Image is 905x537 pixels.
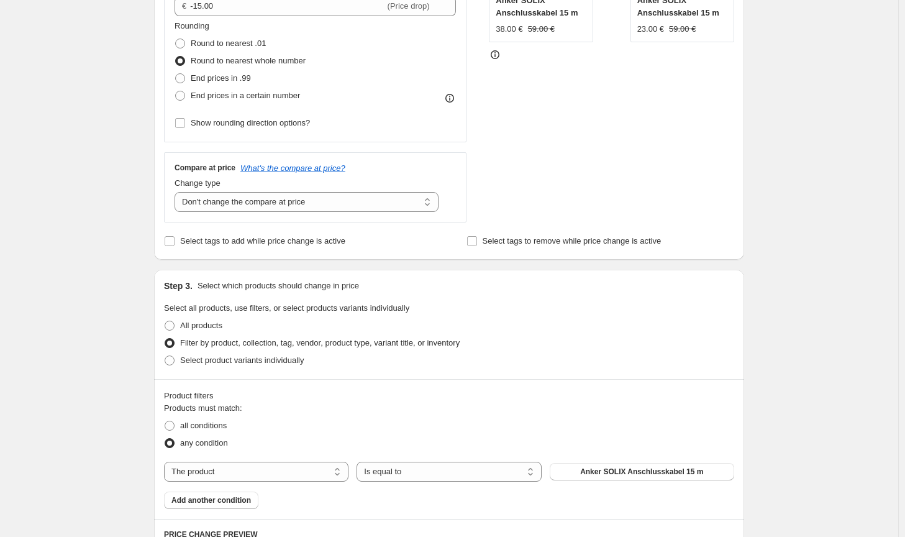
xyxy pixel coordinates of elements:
[164,390,734,402] div: Product filters
[180,321,222,330] span: All products
[171,495,251,505] span: Add another condition
[164,403,242,413] span: Products must match:
[191,39,266,48] span: Round to nearest .01
[175,163,235,173] h3: Compare at price
[164,280,193,292] h2: Step 3.
[182,1,186,11] span: €
[637,23,664,35] div: 23.00 €
[496,23,522,35] div: 38.00 €
[528,23,555,35] strike: 59.00 €
[388,1,430,11] span: (Price drop)
[164,492,258,509] button: Add another condition
[550,463,734,480] button: Anker SOLIX Anschlusskabel 15 m
[191,56,306,65] span: Round to nearest whole number
[164,303,409,313] span: Select all products, use filters, or select products variants individually
[180,421,227,430] span: all conditions
[180,338,460,347] span: Filter by product, collection, tag, vendor, product type, variant title, or inventory
[191,118,310,127] span: Show rounding direction options?
[175,178,221,188] span: Change type
[669,23,696,35] strike: 59.00 €
[240,163,345,173] button: What's the compare at price?
[483,236,662,246] span: Select tags to remove while price change is active
[175,21,209,30] span: Rounding
[580,467,703,477] span: Anker SOLIX Anschlusskabel 15 m
[198,280,359,292] p: Select which products should change in price
[180,438,228,447] span: any condition
[191,73,251,83] span: End prices in .99
[191,91,300,100] span: End prices in a certain number
[180,356,304,365] span: Select product variants individually
[180,236,345,246] span: Select tags to add while price change is active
